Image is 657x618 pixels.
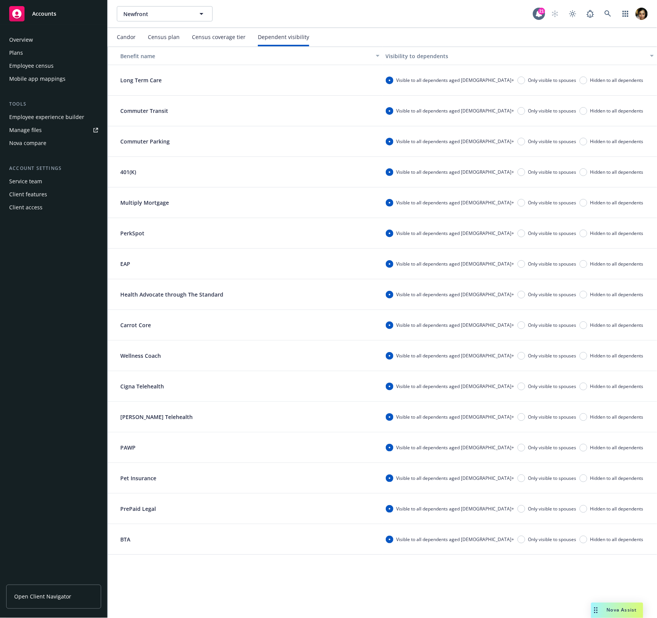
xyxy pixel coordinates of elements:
a: Service team [6,175,101,188]
input: Only visible to spouses [518,77,525,84]
a: Toggle theme [565,6,580,21]
span: Only visible to spouses [528,414,577,420]
span: Visible to all dependents aged [DEMOGRAPHIC_DATA]+ [396,444,514,451]
input: Only visible to spouses [518,321,525,329]
p: EAP [111,260,139,268]
input: Visible to all dependents aged [DEMOGRAPHIC_DATA]+ [386,291,393,298]
div: Mobile app mappings [9,73,66,85]
span: Only visible to spouses [528,505,577,512]
input: Hidden to all dependents [580,475,587,482]
input: Visible to all dependents aged [DEMOGRAPHIC_DATA]+ [386,383,393,390]
span: Nova Assist [607,607,637,613]
input: Visible to all dependents aged [DEMOGRAPHIC_DATA]+ [386,230,393,237]
span: Visible to all dependents aged [DEMOGRAPHIC_DATA]+ [396,230,514,236]
span: Open Client Navigator [14,593,71,601]
div: Census coverage tier [192,34,246,40]
span: Hidden to all dependents [590,138,644,145]
span: Hidden to all dependents [590,536,644,543]
span: Visible to all dependents aged [DEMOGRAPHIC_DATA]+ [396,77,514,83]
button: Nova Assist [591,603,643,618]
div: Account settings [6,165,101,172]
input: Hidden to all dependents [580,260,587,268]
span: Only visible to spouses [528,352,577,359]
div: Dependent visibility [258,34,309,40]
span: Visible to all dependents aged [DEMOGRAPHIC_DATA]+ [396,475,514,481]
a: Employee experience builder [6,111,101,123]
span: Visible to all dependents aged [DEMOGRAPHIC_DATA]+ [396,505,514,512]
span: Hidden to all dependents [590,352,644,359]
input: Hidden to all dependents [580,444,587,452]
input: Visible to all dependents aged [DEMOGRAPHIC_DATA]+ [386,413,393,421]
div: Employee experience builder [9,111,84,123]
span: Only visible to spouses [528,536,577,543]
p: Commuter Parking [111,137,179,145]
a: Nova compare [6,137,101,149]
input: Hidden to all dependents [580,168,587,176]
span: Hidden to all dependents [590,77,644,83]
a: Mobile app mappings [6,73,101,85]
span: Only visible to spouses [528,383,577,390]
input: Hidden to all dependents [580,77,587,84]
span: Only visible to spouses [528,261,577,267]
button: Newfront [117,6,213,21]
span: Hidden to all dependents [590,291,644,298]
input: Visible to all dependents aged [DEMOGRAPHIC_DATA]+ [386,77,393,84]
a: Start snowing [547,6,563,21]
p: 401(K) [111,168,145,176]
input: Visible to all dependents aged [DEMOGRAPHIC_DATA]+ [386,138,393,145]
div: Visibility to dependents [386,52,646,60]
input: Only visible to spouses [518,413,525,421]
p: Cigna Telehealth [111,382,173,390]
input: Hidden to all dependents [580,230,587,237]
a: Overview [6,34,101,46]
input: Hidden to all dependents [580,199,587,207]
span: Only visible to spouses [528,77,577,83]
span: Only visible to spouses [528,138,577,145]
input: Hidden to all dependents [580,536,587,543]
div: Employee census [9,60,54,72]
input: Only visible to spouses [518,383,525,390]
input: Hidden to all dependents [580,383,587,390]
a: Manage files [6,124,101,136]
span: Only visible to spouses [528,444,577,451]
p: Wellness Coach [111,352,170,360]
input: Hidden to all dependents [580,291,587,298]
span: Hidden to all dependents [590,230,644,236]
p: BTA [111,535,139,543]
a: Employee census [6,60,101,72]
span: Visible to all dependents aged [DEMOGRAPHIC_DATA]+ [396,322,514,328]
input: Only visible to spouses [518,168,525,176]
p: Long Term Care [111,76,171,84]
p: PAWP [111,444,145,452]
span: Hidden to all dependents [590,169,644,175]
p: [PERSON_NAME] Telehealth [111,413,202,421]
div: Service team [9,175,42,188]
input: Only visible to spouses [518,291,525,298]
div: Client features [9,188,47,201]
p: PrePaid Legal [111,505,165,513]
input: Hidden to all dependents [580,321,587,329]
span: Visible to all dependents aged [DEMOGRAPHIC_DATA]+ [396,138,514,145]
div: Nova compare [9,137,46,149]
div: Toggle SortBy [111,52,371,60]
div: Plans [9,47,23,59]
input: Hidden to all dependents [580,352,587,360]
span: Only visible to spouses [528,475,577,481]
span: Accounts [32,11,56,17]
a: Client features [6,188,101,201]
span: Visible to all dependents aged [DEMOGRAPHIC_DATA]+ [396,414,514,420]
input: Only visible to spouses [518,199,525,207]
span: Visible to all dependents aged [DEMOGRAPHIC_DATA]+ [396,169,514,175]
input: Hidden to all dependents [580,138,587,145]
span: Visible to all dependents aged [DEMOGRAPHIC_DATA]+ [396,536,514,543]
input: Visible to all dependents aged [DEMOGRAPHIC_DATA]+ [386,444,393,452]
span: Only visible to spouses [528,322,577,328]
input: Visible to all dependents aged [DEMOGRAPHIC_DATA]+ [386,260,393,268]
input: Visible to all dependents aged [DEMOGRAPHIC_DATA]+ [386,352,393,360]
span: Hidden to all dependents [590,505,644,512]
input: Visible to all dependents aged [DEMOGRAPHIC_DATA]+ [386,505,393,513]
div: Drag to move [591,603,601,618]
div: Tools [6,100,101,108]
input: Only visible to spouses [518,536,525,543]
input: Hidden to all dependents [580,505,587,513]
